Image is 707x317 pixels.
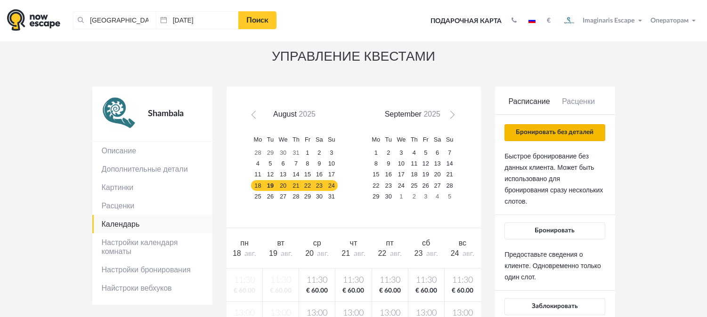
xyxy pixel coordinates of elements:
span: Sunday [328,136,335,143]
a: 3 [420,191,431,202]
a: 12 [265,169,276,180]
span: сб [422,239,430,247]
span: авг. [390,250,402,257]
a: 19 [265,180,276,191]
span: 18 [233,249,241,257]
a: 15 [302,169,313,180]
a: 11 [408,158,420,169]
span: 11:30 [410,275,442,286]
a: 25 [251,191,264,202]
span: € 60.00 [374,286,406,295]
a: 1 [369,148,382,158]
button: Бронировать без деталей [504,124,605,141]
a: Расценки [554,96,603,115]
a: 8 [302,158,313,169]
a: 30 [313,191,325,202]
span: Thursday [293,136,300,143]
button: Бронировать [504,222,605,239]
span: Wednesday [279,136,288,143]
span: Next [447,113,454,120]
a: 6 [276,158,290,169]
a: 14 [444,158,456,169]
a: 3 [325,148,338,158]
a: Подарочная карта [427,11,505,32]
a: Prev [250,110,263,124]
a: Расписание [504,96,554,115]
a: 7 [444,148,456,158]
a: 24 [325,180,338,191]
a: 26 [265,191,276,202]
span: авг. [426,250,438,257]
a: 13 [276,169,290,180]
a: 5 [265,158,276,169]
span: 11:30 [337,275,369,286]
a: 13 [431,158,444,169]
a: 28 [444,180,456,191]
a: 29 [302,191,313,202]
div: Shambala [138,96,203,132]
p: Предоставьте сведения о клиенте. Одновременно только один слот. [504,249,605,283]
p: Быстрое бронирование без данных клиента. Может быть использовано для бронирования сразу нескольки... [504,151,605,207]
span: 20 [305,249,314,257]
a: 16 [382,169,394,180]
a: 7 [290,158,302,169]
span: Thursday [411,136,418,143]
a: 23 [382,180,394,191]
a: 27 [276,191,290,202]
a: 20 [276,180,290,191]
a: Описание [92,142,212,160]
span: Wednesday [397,136,406,143]
span: Saturday [434,136,441,143]
span: вт [277,239,284,247]
span: Monday [372,136,380,143]
a: 17 [325,169,338,180]
a: Картинки [92,178,212,197]
span: Операторам [650,17,689,24]
a: 19 [420,169,431,180]
a: 25 [408,180,420,191]
a: 20 [431,169,444,180]
a: 3 [394,148,408,158]
input: Дата [156,11,239,29]
span: авг. [317,250,329,257]
span: € 60.00 [447,286,479,295]
a: 2 [382,148,394,158]
a: 22 [302,180,313,191]
a: 18 [251,180,264,191]
span: 11:30 [447,275,479,286]
a: 4 [408,148,420,158]
a: 30 [276,148,290,158]
button: Imaginaris Escape [558,11,646,30]
span: Friday [423,136,429,143]
a: 28 [290,191,302,202]
span: 11:30 [301,275,333,286]
span: 2025 [299,110,316,118]
span: чт [350,239,358,247]
button: Заблокировать [504,298,605,315]
a: 26 [420,180,431,191]
a: 21 [290,180,302,191]
a: 31 [325,191,338,202]
a: 1 [394,191,408,202]
a: 1 [302,148,313,158]
a: 11 [251,169,264,180]
span: 21 [341,249,350,257]
a: 2 [408,191,420,202]
a: Next [444,110,457,124]
a: 6 [431,148,444,158]
span: ср [313,239,321,247]
span: авг. [244,250,256,257]
a: 17 [394,169,408,180]
span: авг. [463,250,474,257]
span: Monday [254,136,262,143]
button: € [542,16,555,25]
h3: УПРАВЛЕНИЕ КВЕСТАМИ [92,49,615,64]
a: 4 [251,158,264,169]
span: € 60.00 [337,286,369,295]
a: Расценки [92,197,212,215]
span: Заблокировать [532,303,578,309]
a: 14 [290,169,302,180]
a: Поиск [238,11,276,29]
a: 23 [313,180,325,191]
span: Friday [305,136,310,143]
